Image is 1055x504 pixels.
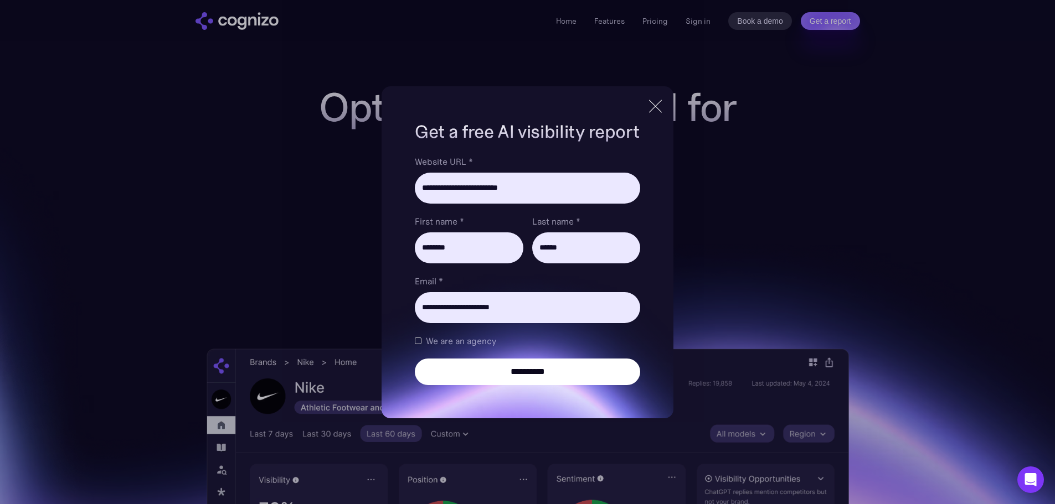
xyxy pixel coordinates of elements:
span: We are an agency [426,334,496,347]
label: First name * [415,215,523,228]
label: Website URL * [415,155,640,168]
label: Email * [415,274,640,288]
form: Brand Report Form [415,155,640,385]
h1: Get a free AI visibility report [415,119,640,144]
label: Last name * [532,215,640,228]
div: Open Intercom Messenger [1017,466,1044,493]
